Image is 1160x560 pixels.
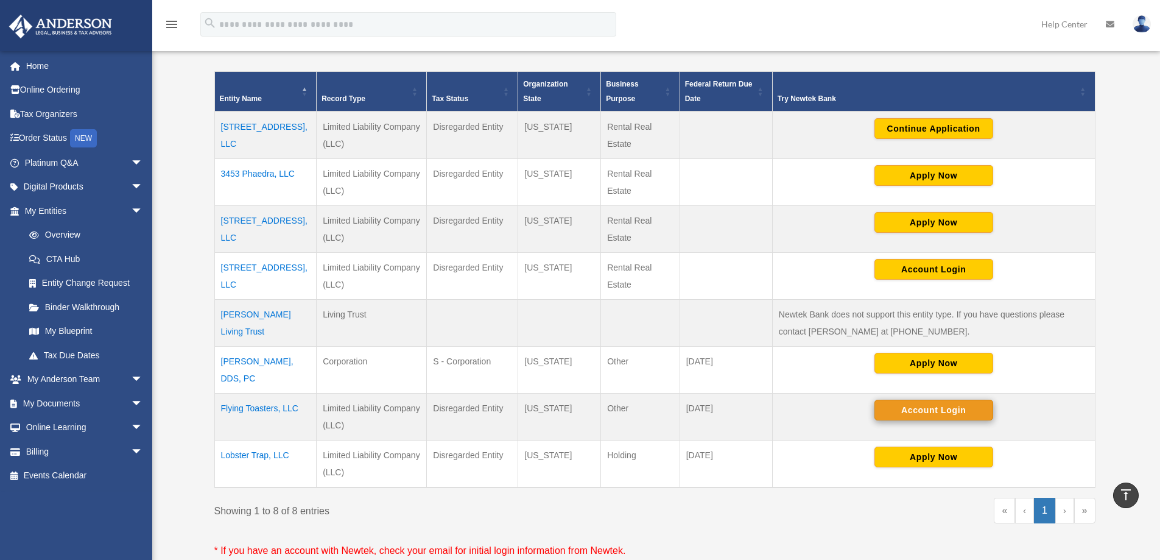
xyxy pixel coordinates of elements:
img: User Pic [1133,15,1151,33]
a: First [994,498,1015,523]
div: NEW [70,129,97,147]
td: Limited Liability Company (LLC) [317,159,427,206]
td: Limited Liability Company (LLC) [317,112,427,159]
button: Account Login [874,400,993,420]
td: Disregarded Entity [427,441,518,488]
span: arrow_drop_down [131,199,155,224]
a: Billingarrow_drop_down [9,439,161,464]
span: Federal Return Due Date [685,80,753,103]
i: vertical_align_top [1119,487,1133,502]
a: Tax Organizers [9,102,161,126]
div: Showing 1 to 8 of 8 entries [214,498,646,520]
td: Rental Real Estate [601,206,680,253]
td: [US_STATE] [518,347,601,394]
button: Apply Now [874,447,993,467]
span: arrow_drop_down [131,391,155,416]
button: Apply Now [874,212,993,233]
td: [DATE] [680,441,772,488]
td: Disregarded Entity [427,206,518,253]
td: [STREET_ADDRESS], LLC [214,112,317,159]
td: Disregarded Entity [427,112,518,159]
a: Account Login [874,264,993,274]
span: arrow_drop_down [131,416,155,441]
td: [DATE] [680,394,772,441]
td: [STREET_ADDRESS], LLC [214,206,317,253]
th: Business Purpose: Activate to sort [601,72,680,112]
td: Corporation [317,347,427,394]
td: Disregarded Entity [427,253,518,300]
td: Disregarded Entity [427,394,518,441]
span: Business Purpose [606,80,638,103]
a: My Blueprint [17,319,155,344]
td: [PERSON_NAME], DDS, PC [214,347,317,394]
p: * If you have an account with Newtek, check your email for initial login information from Newtek. [214,542,1095,559]
td: Flying Toasters, LLC [214,394,317,441]
div: Try Newtek Bank [778,91,1077,106]
a: My Entitiesarrow_drop_down [9,199,155,223]
td: Limited Liability Company (LLC) [317,394,427,441]
th: Entity Name: Activate to invert sorting [214,72,317,112]
a: Binder Walkthrough [17,295,155,319]
a: My Anderson Teamarrow_drop_down [9,367,161,392]
a: Home [9,54,161,78]
button: Continue Application [874,118,993,139]
span: arrow_drop_down [131,439,155,464]
td: 3453 Phaedra, LLC [214,159,317,206]
th: Tax Status: Activate to sort [427,72,518,112]
td: Rental Real Estate [601,112,680,159]
td: [PERSON_NAME] Living Trust [214,300,317,347]
a: Platinum Q&Aarrow_drop_down [9,151,161,175]
th: Record Type: Activate to sort [317,72,427,112]
td: Disregarded Entity [427,159,518,206]
td: [DATE] [680,347,772,394]
td: [US_STATE] [518,159,601,206]
td: Limited Liability Company (LLC) [317,206,427,253]
th: Try Newtek Bank : Activate to sort [772,72,1095,112]
th: Federal Return Due Date: Activate to sort [680,72,772,112]
a: 1 [1034,498,1055,523]
button: Account Login [874,259,993,280]
a: My Documentsarrow_drop_down [9,391,161,416]
i: menu [164,17,179,32]
span: arrow_drop_down [131,151,155,175]
button: Apply Now [874,353,993,374]
button: Apply Now [874,165,993,186]
a: Tax Due Dates [17,343,155,367]
span: Entity Name [220,94,262,103]
span: arrow_drop_down [131,175,155,200]
a: Entity Change Request [17,271,155,296]
a: Online Ordering [9,78,161,102]
td: [US_STATE] [518,253,601,300]
a: Account Login [874,405,993,414]
a: vertical_align_top [1113,483,1139,508]
td: Holding [601,441,680,488]
td: Rental Real Estate [601,159,680,206]
a: CTA Hub [17,247,155,271]
td: Other [601,347,680,394]
span: Record Type [322,94,365,103]
td: Rental Real Estate [601,253,680,300]
span: arrow_drop_down [131,367,155,392]
i: search [203,16,217,30]
a: Overview [17,223,149,247]
td: Limited Liability Company (LLC) [317,253,427,300]
th: Organization State: Activate to sort [518,72,601,112]
a: Events Calendar [9,464,161,488]
td: [US_STATE] [518,206,601,253]
td: Lobster Trap, LLC [214,441,317,488]
span: Organization State [523,80,568,103]
a: Order StatusNEW [9,126,161,151]
td: S - Corporation [427,347,518,394]
a: Previous [1015,498,1034,523]
td: Other [601,394,680,441]
img: Anderson Advisors Platinum Portal [5,15,116,38]
td: [US_STATE] [518,441,601,488]
td: [STREET_ADDRESS], LLC [214,253,317,300]
td: [US_STATE] [518,394,601,441]
a: Digital Productsarrow_drop_down [9,175,161,199]
td: Newtek Bank does not support this entity type. If you have questions please contact [PERSON_NAME]... [772,300,1095,347]
a: Online Learningarrow_drop_down [9,416,161,440]
a: menu [164,21,179,32]
td: Living Trust [317,300,427,347]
